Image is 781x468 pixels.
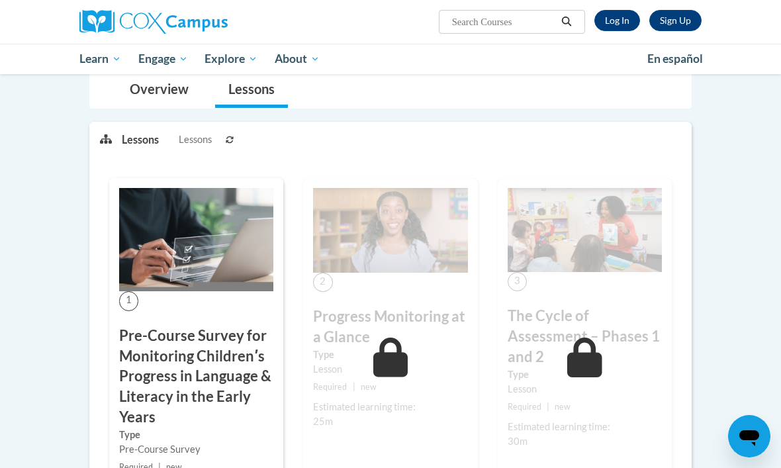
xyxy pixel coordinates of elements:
[508,188,662,272] img: Course Image
[313,416,333,427] span: 25m
[639,45,712,73] a: En español
[508,272,527,291] span: 3
[313,382,347,392] span: Required
[451,14,557,30] input: Search Courses
[69,44,712,74] div: Main menu
[557,14,576,30] button: Search
[79,51,121,67] span: Learn
[313,348,467,362] label: Type
[205,51,257,67] span: Explore
[313,362,467,377] div: Lesson
[79,10,228,34] img: Cox Campus
[119,188,273,291] img: Course Image
[508,436,528,447] span: 30m
[119,442,273,457] div: Pre-Course Survey
[116,73,202,108] a: Overview
[313,188,467,272] img: Course Image
[196,44,266,74] a: Explore
[313,273,332,292] span: 2
[130,44,197,74] a: Engage
[361,382,377,392] span: new
[728,415,770,457] iframe: Button to launch messaging window
[275,51,320,67] span: About
[215,73,288,108] a: Lessons
[649,10,702,31] a: Register
[119,291,138,310] span: 1
[266,44,328,74] a: About
[508,382,662,397] div: Lesson
[122,132,159,147] p: Lessons
[508,367,662,382] label: Type
[594,10,640,31] a: Log In
[508,306,662,367] h3: The Cycle of Assessment – Phases 1 and 2
[138,51,188,67] span: Engage
[555,402,571,412] span: new
[119,428,273,442] label: Type
[71,44,130,74] a: Learn
[313,306,467,348] h3: Progress Monitoring at a Glance
[179,132,212,147] span: Lessons
[547,402,549,412] span: |
[313,400,467,414] div: Estimated learning time:
[508,420,662,434] div: Estimated learning time:
[119,326,273,428] h3: Pre-Course Survey for Monitoring Childrenʹs Progress in Language & Literacy in the Early Years
[353,382,355,392] span: |
[79,10,273,34] a: Cox Campus
[508,402,541,412] span: Required
[647,52,703,66] span: En español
